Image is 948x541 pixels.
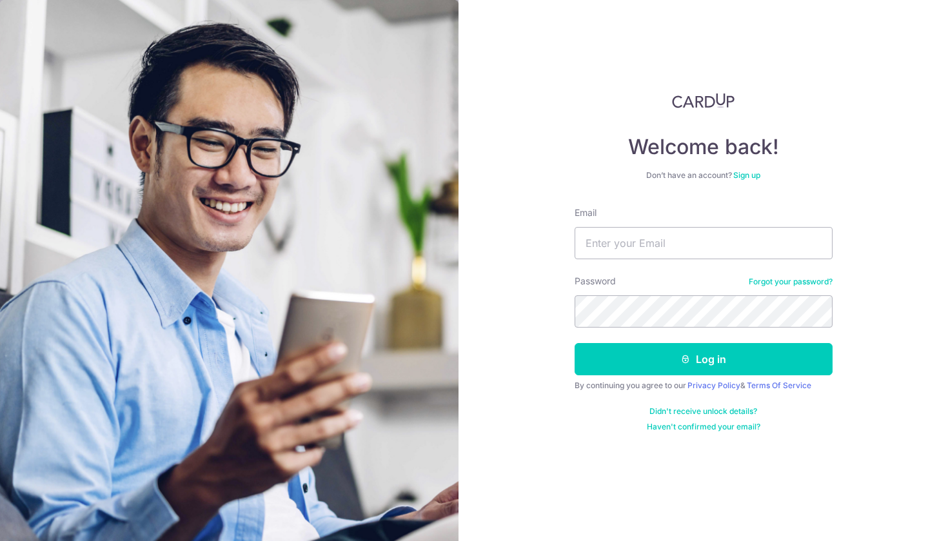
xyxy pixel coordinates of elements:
button: Log in [575,343,833,375]
div: Don’t have an account? [575,170,833,181]
h4: Welcome back! [575,134,833,160]
a: Sign up [733,170,760,180]
a: Privacy Policy [687,380,740,390]
a: Didn't receive unlock details? [649,406,757,417]
a: Terms Of Service [747,380,811,390]
div: By continuing you agree to our & [575,380,833,391]
a: Haven't confirmed your email? [647,422,760,432]
a: Forgot your password? [749,277,833,287]
img: CardUp Logo [672,93,735,108]
label: Password [575,275,616,288]
label: Email [575,206,597,219]
input: Enter your Email [575,227,833,259]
